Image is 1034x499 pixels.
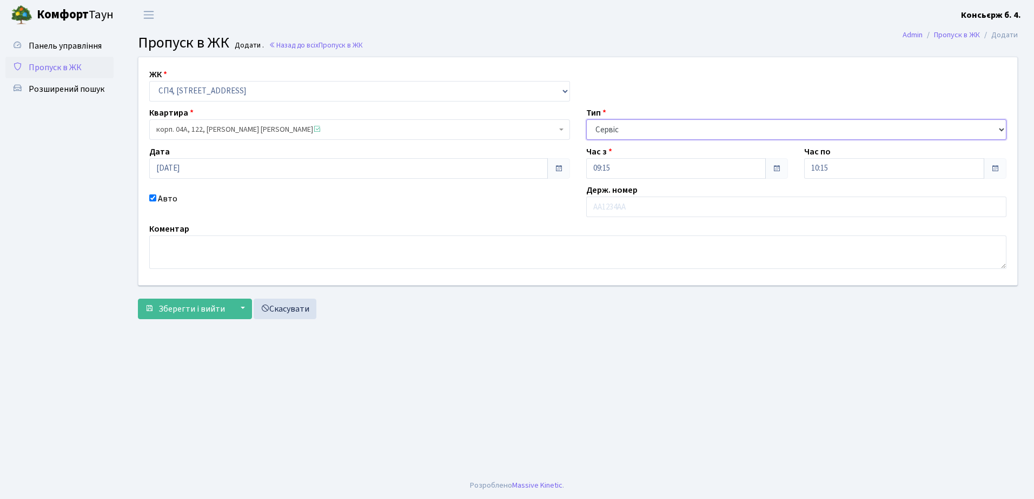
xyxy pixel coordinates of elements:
[5,57,114,78] a: Пропуск в ЖК
[586,197,1007,217] input: АА1234АА
[5,35,114,57] a: Панель управління
[233,41,264,50] small: Додати .
[961,9,1021,22] a: Консьєрж б. 4.
[11,4,32,26] img: logo.png
[37,6,89,23] b: Комфорт
[512,480,562,491] a: Massive Kinetic
[135,6,162,24] button: Переключити навігацію
[138,299,232,319] button: Зберегти і вийти
[149,119,570,140] span: корп. 04А, 122, Ломська Оксана Олександрівна <span class='la la-check-square text-success'></span>
[586,184,638,197] label: Держ. номер
[886,24,1034,46] nav: breadcrumb
[149,145,170,158] label: Дата
[149,68,167,81] label: ЖК
[149,222,189,235] label: Коментар
[470,480,564,491] div: Розроблено .
[804,145,831,158] label: Час по
[158,192,177,205] label: Авто
[269,40,363,50] a: Назад до всіхПропуск в ЖК
[934,29,980,41] a: Пропуск в ЖК
[138,32,229,53] span: Пропуск в ЖК
[158,303,225,315] span: Зберегти і вийти
[586,145,612,158] label: Час з
[980,29,1018,41] li: Додати
[29,40,102,52] span: Панель управління
[5,78,114,100] a: Розширений пошук
[254,299,316,319] a: Скасувати
[586,106,606,119] label: Тип
[319,40,363,50] span: Пропуск в ЖК
[156,124,556,135] span: корп. 04А, 122, Ломська Оксана Олександрівна <span class='la la-check-square text-success'></span>
[961,9,1021,21] b: Консьєрж б. 4.
[37,6,114,24] span: Таун
[903,29,923,41] a: Admin
[29,83,104,95] span: Розширений пошук
[29,62,82,73] span: Пропуск в ЖК
[149,106,194,119] label: Квартира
